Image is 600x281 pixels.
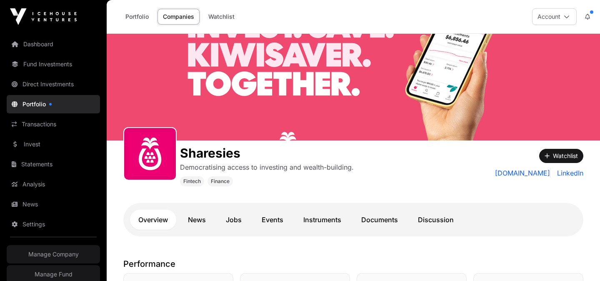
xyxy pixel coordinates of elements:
[130,210,176,230] a: Overview
[353,210,406,230] a: Documents
[295,210,350,230] a: Instruments
[10,8,77,25] img: Icehouse Ventures Logo
[107,34,600,140] img: Sharesies
[180,162,354,172] p: Democratising access to investing and wealth-building.
[7,95,100,113] a: Portfolio
[217,210,250,230] a: Jobs
[7,215,100,233] a: Settings
[539,149,583,163] button: Watchlist
[180,146,354,161] h1: Sharesies
[183,178,201,185] span: Fintech
[180,210,214,230] a: News
[203,9,240,25] a: Watchlist
[157,9,200,25] a: Companies
[7,35,100,53] a: Dashboard
[7,195,100,213] a: News
[130,210,577,230] nav: Tabs
[7,245,100,263] a: Manage Company
[7,55,100,73] a: Fund Investments
[211,178,230,185] span: Finance
[127,131,172,176] img: sharesies_logo.jpeg
[120,9,154,25] a: Portfolio
[123,258,583,270] p: Performance
[554,168,583,178] a: LinkedIn
[7,75,100,93] a: Direct Investments
[253,210,292,230] a: Events
[532,8,577,25] button: Account
[558,241,600,281] iframe: Chat Widget
[410,210,462,230] a: Discussion
[495,168,550,178] a: [DOMAIN_NAME]
[7,155,100,173] a: Statements
[7,115,100,133] a: Transactions
[7,135,100,153] a: Invest
[7,175,100,193] a: Analysis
